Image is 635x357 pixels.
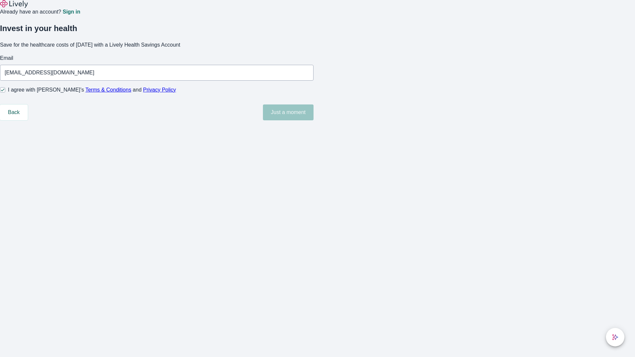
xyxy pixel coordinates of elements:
a: Terms & Conditions [85,87,131,93]
button: chat [606,328,624,346]
span: I agree with [PERSON_NAME]’s and [8,86,176,94]
a: Privacy Policy [143,87,176,93]
a: Sign in [63,9,80,15]
svg: Lively AI Assistant [612,334,618,340]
